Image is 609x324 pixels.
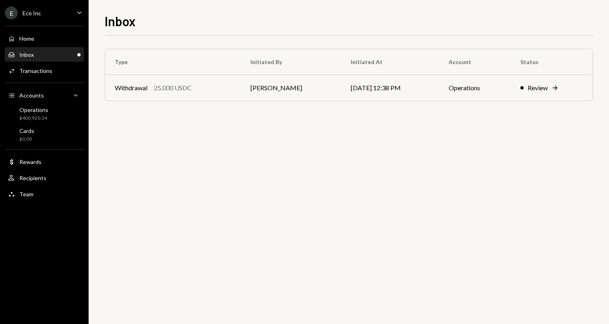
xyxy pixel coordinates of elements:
[5,47,84,62] a: Inbox
[528,83,548,93] div: Review
[5,63,84,78] a: Transactions
[341,49,439,75] th: Initiated At
[241,49,341,75] th: Initiated By
[19,35,34,42] div: Home
[241,75,341,101] td: [PERSON_NAME]
[19,191,33,197] div: Team
[19,136,34,143] div: $0.00
[5,31,84,46] a: Home
[154,83,192,93] div: 25,000 USDC
[341,75,439,101] td: [DATE] 12:38 PM
[5,125,84,144] a: Cards$0.00
[5,187,84,201] a: Team
[19,127,34,134] div: Cards
[5,88,84,102] a: Accounts
[439,49,511,75] th: Account
[19,92,44,99] div: Accounts
[23,10,41,17] div: Eco Inc
[105,13,136,29] h1: Inbox
[19,115,48,122] div: $400,920.34
[19,67,52,74] div: Transactions
[511,49,592,75] th: Status
[5,104,84,123] a: Operations$400,920.34
[115,83,147,93] div: Withdrawal
[19,51,34,58] div: Inbox
[439,75,511,101] td: Operations
[105,49,241,75] th: Type
[5,170,84,185] a: Recipients
[5,6,18,19] div: E
[19,106,48,113] div: Operations
[5,154,84,169] a: Rewards
[19,174,46,181] div: Recipients
[19,158,41,165] div: Rewards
